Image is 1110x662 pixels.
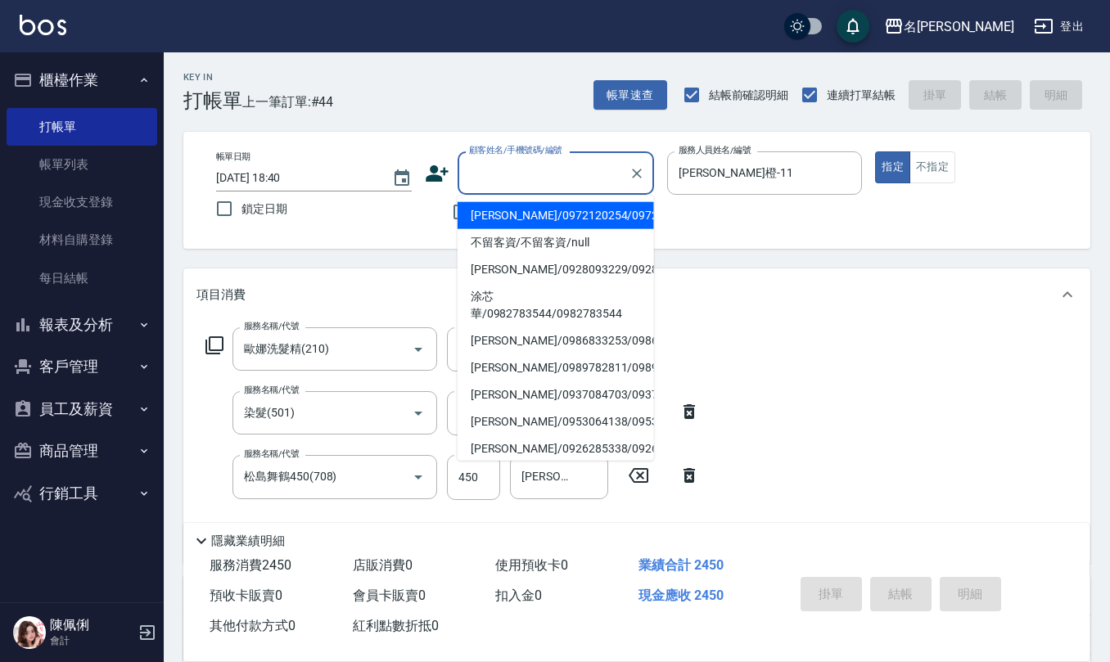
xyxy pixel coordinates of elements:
button: Open [405,336,431,363]
span: 預收卡販賣 0 [210,588,282,603]
span: 扣入金 0 [495,588,542,603]
h3: 打帳單 [183,89,242,112]
button: 報表及分析 [7,304,157,346]
h5: 陳佩俐 [50,617,133,633]
label: 服務名稱/代號 [244,448,299,460]
span: 使用預收卡 0 [495,557,568,573]
label: 服務人員姓名/編號 [679,144,751,156]
button: 不指定 [909,151,955,183]
button: Clear [625,162,648,185]
span: 現金應收 2450 [638,588,724,603]
a: 每日結帳 [7,259,157,297]
a: 帳單列表 [7,146,157,183]
button: 帳單速查 [593,80,667,110]
div: 項目消費 [183,268,1090,321]
li: 不留客資/不留客資/null [458,229,654,256]
button: 指定 [875,151,910,183]
li: [PERSON_NAME]/0986833253/0986833253 [458,327,654,354]
span: 會員卡販賣 0 [353,588,426,603]
li: 涂芯華/0982783544/0982783544 [458,283,654,327]
div: 名[PERSON_NAME] [904,16,1014,37]
a: 打帳單 [7,108,157,146]
button: 客戶管理 [7,345,157,388]
label: 顧客姓名/手機號碼/編號 [469,144,562,156]
p: 會計 [50,633,133,648]
span: 業績合計 2450 [638,557,724,573]
a: 現金收支登錄 [7,183,157,221]
button: save [837,10,869,43]
span: 店販消費 0 [353,557,413,573]
li: [PERSON_NAME]/0953064138/0953064138 [458,408,654,435]
a: 材料自購登錄 [7,221,157,259]
h2: Key In [183,72,242,83]
button: 櫃檯作業 [7,59,157,101]
button: 登出 [1027,11,1090,42]
li: [PERSON_NAME]/0989782811/0989782811 [458,354,654,381]
li: [PERSON_NAME]/0937084703/0937084703 [458,381,654,408]
button: Choose date, selected date is 2025-08-23 [382,159,422,198]
li: [PERSON_NAME]/0972120254/0972120254 [458,202,654,229]
button: 商品管理 [7,430,157,472]
span: 鎖定日期 [241,200,287,218]
button: Open [405,464,431,490]
p: 隱藏業績明細 [211,533,285,550]
button: 名[PERSON_NAME] [878,10,1021,43]
input: YYYY/MM/DD hh:mm [216,164,376,191]
span: 連續打單結帳 [827,87,896,104]
span: 紅利點數折抵 0 [353,618,439,633]
button: 行銷工具 [7,472,157,515]
li: [PERSON_NAME]/0928093229/0928093229 [458,256,654,283]
span: 上一筆訂單:#44 [242,92,334,112]
label: 服務名稱/代號 [244,384,299,396]
button: Open [405,400,431,426]
img: Logo [20,15,66,35]
img: Person [13,616,46,649]
button: 員工及薪資 [7,388,157,430]
label: 服務名稱/代號 [244,320,299,332]
span: 結帳前確認明細 [709,87,789,104]
li: [PERSON_NAME]/0926285338/0926285338 [458,435,654,462]
label: 帳單日期 [216,151,250,163]
span: 服務消費 2450 [210,557,291,573]
span: 其他付款方式 0 [210,618,296,633]
p: 項目消費 [196,286,246,304]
